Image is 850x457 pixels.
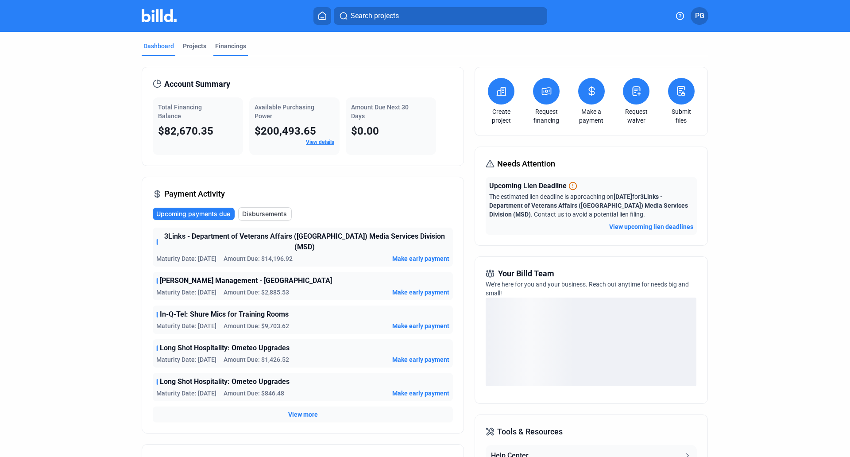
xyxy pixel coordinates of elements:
span: We're here for you and your business. Reach out anytime for needs big and small! [486,281,689,297]
button: Search projects [334,7,547,25]
button: Upcoming payments due [153,208,235,220]
span: Maturity Date: [DATE] [156,389,216,398]
span: Needs Attention [497,158,555,170]
button: PG [691,7,708,25]
span: $82,670.35 [158,125,213,137]
span: [DATE] [614,193,632,200]
span: Amount Due: $2,885.53 [224,288,289,297]
span: Maturity Date: [DATE] [156,254,216,263]
span: [PERSON_NAME] Management - [GEOGRAPHIC_DATA] [160,275,332,286]
button: Make early payment [392,389,449,398]
span: Amount Due: $1,426.52 [224,355,289,364]
span: Upcoming Lien Deadline [489,181,567,191]
span: Upcoming payments due [156,209,230,218]
span: Your Billd Team [498,267,554,280]
button: View upcoming lien deadlines [609,222,693,231]
span: Maturity Date: [DATE] [156,288,216,297]
span: Maturity Date: [DATE] [156,321,216,330]
a: Request financing [531,107,562,125]
a: Make a payment [576,107,607,125]
span: Total Financing Balance [158,104,202,120]
button: View more [288,410,318,419]
span: Available Purchasing Power [255,104,314,120]
a: Request waiver [621,107,652,125]
button: Make early payment [392,254,449,263]
span: In-Q-Tel: Shure Mics for Training Rooms [160,309,289,320]
span: Amount Due: $846.48 [224,389,284,398]
span: Amount Due Next 30 Days [351,104,409,120]
button: Disbursements [238,207,292,221]
span: 3Links - Department of Veterans Affairs ([GEOGRAPHIC_DATA]) Media Services Division (MSD) [489,193,688,218]
div: loading [486,298,696,386]
button: Make early payment [392,355,449,364]
span: Disbursements [242,209,287,218]
div: Dashboard [143,42,174,50]
div: Financings [215,42,246,50]
img: Billd Company Logo [142,9,177,22]
span: $0.00 [351,125,379,137]
span: Maturity Date: [DATE] [156,355,216,364]
span: The estimated lien deadline is approaching on for . Contact us to avoid a potential lien filing. [489,193,688,218]
span: Amount Due: $14,196.92 [224,254,293,263]
span: 3Links - Department of Veterans Affairs ([GEOGRAPHIC_DATA]) Media Services Division (MSD) [160,231,449,252]
span: Amount Due: $9,703.62 [224,321,289,330]
span: PG [695,11,704,21]
span: Search projects [351,11,399,21]
a: View details [306,139,334,145]
span: Tools & Resources [497,426,563,438]
span: Payment Activity [164,188,225,200]
span: Long Shot Hospitality: Ometeo Upgrades [160,343,290,353]
button: Make early payment [392,321,449,330]
button: Make early payment [392,288,449,297]
div: Projects [183,42,206,50]
span: $200,493.65 [255,125,316,137]
a: Submit files [666,107,697,125]
span: Long Shot Hospitality: Ometeo Upgrades [160,376,290,387]
span: Account Summary [164,78,230,90]
a: Create project [486,107,517,125]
